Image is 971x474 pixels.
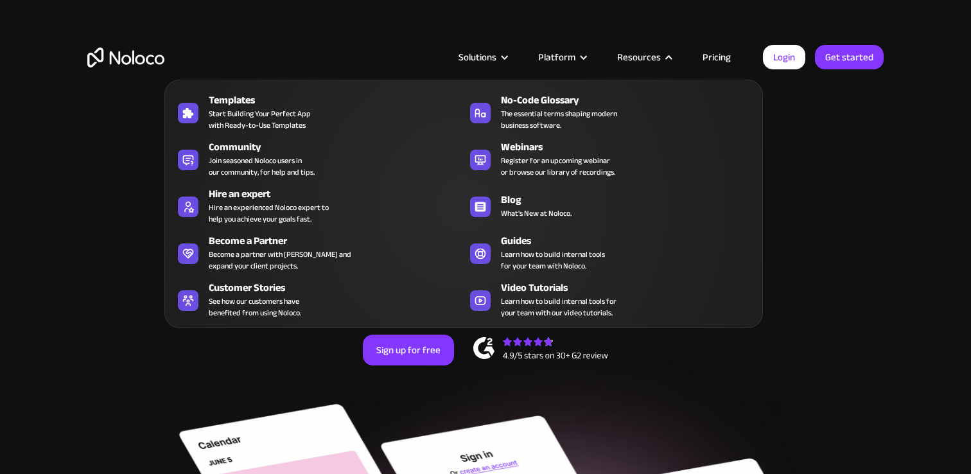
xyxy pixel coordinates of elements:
span: Join seasoned Noloco users in our community, for help and tips. [209,155,315,178]
div: Platform [522,49,601,66]
div: Resources [617,49,661,66]
span: Learn how to build internal tools for your team with Noloco. [501,249,605,272]
a: BlogWhat's New at Noloco. [464,184,756,227]
div: Guides [501,233,762,249]
a: Customer StoriesSee how our customers havebenefited from using Noloco. [171,277,464,321]
span: The essential terms shaping modern business software. [501,108,617,131]
span: Register for an upcoming webinar or browse our library of recordings. [501,155,615,178]
div: Become a partner with [PERSON_NAME] and expand your client projects. [209,249,351,272]
a: WebinarsRegister for an upcoming webinaror browse our library of recordings. [464,137,756,180]
a: CommunityJoin seasoned Noloco users inour community, for help and tips. [171,137,464,180]
a: GuidesLearn how to build internal toolsfor your team with Noloco. [464,231,756,274]
h2: Business Apps for Teams [87,132,884,235]
a: home [87,48,164,67]
div: Webinars [501,139,762,155]
a: Hire an expertHire an experienced Noloco expert tohelp you achieve your goals fast. [171,184,464,227]
div: Become a Partner [209,233,469,249]
a: Become a PartnerBecome a partner with [PERSON_NAME] andexpand your client projects. [171,231,464,274]
div: Templates [209,92,469,108]
div: Resources [601,49,687,66]
a: No-Code GlossaryThe essential terms shaping modernbusiness software. [464,90,756,134]
a: Sign up for free [363,335,454,365]
nav: Resources [164,62,763,328]
span: What's New at Noloco. [501,207,572,219]
div: No-Code Glossary [501,92,762,108]
span: Start Building Your Perfect App with Ready-to-Use Templates [209,108,311,131]
a: Get started [815,45,884,69]
div: Blog [501,192,762,207]
a: Login [763,45,805,69]
a: Pricing [687,49,747,66]
div: Hire an expert [209,186,469,202]
div: Hire an experienced Noloco expert to help you achieve your goals fast. [209,202,329,225]
span: See how our customers have benefited from using Noloco. [209,295,301,319]
span: Learn how to build internal tools for your team with our video tutorials. [501,295,617,319]
a: TemplatesStart Building Your Perfect Appwith Ready-to-Use Templates [171,90,464,134]
div: Platform [538,49,575,66]
div: Customer Stories [209,280,469,295]
div: Video Tutorials [501,280,762,295]
div: Solutions [442,49,522,66]
div: Solutions [459,49,496,66]
a: Video TutorialsLearn how to build internal tools foryour team with our video tutorials. [464,277,756,321]
div: Community [209,139,469,155]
